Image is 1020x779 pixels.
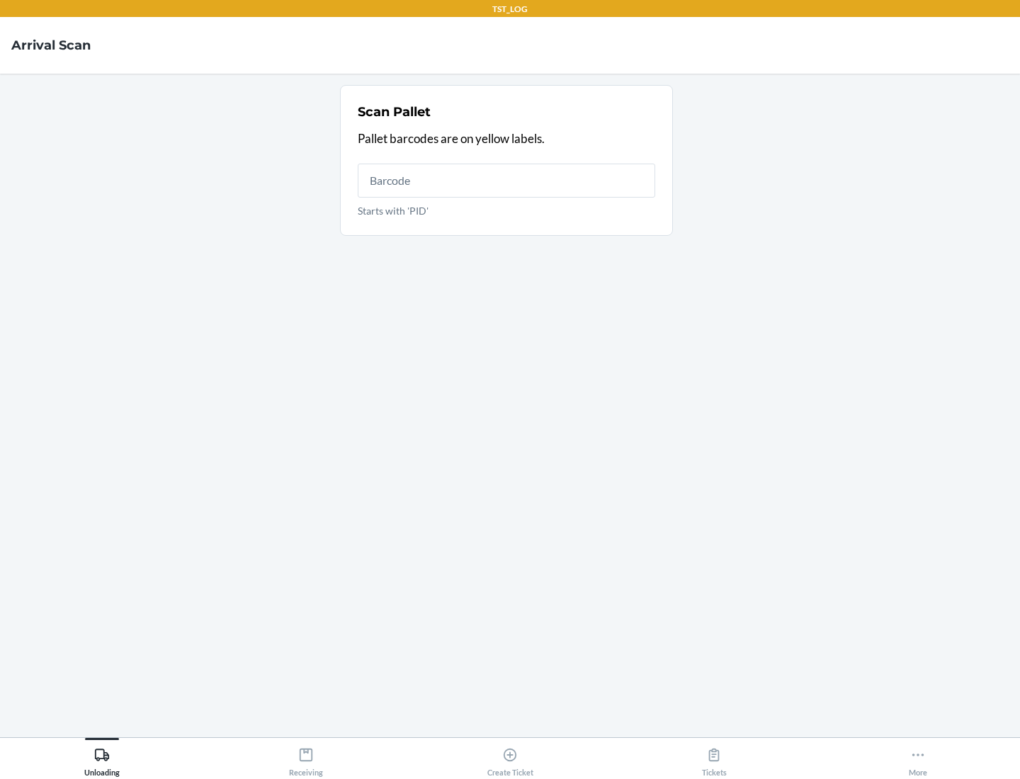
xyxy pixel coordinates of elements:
[612,738,816,777] button: Tickets
[84,741,120,777] div: Unloading
[816,738,1020,777] button: More
[358,130,655,148] p: Pallet barcodes are on yellow labels.
[358,203,655,218] p: Starts with 'PID'
[289,741,323,777] div: Receiving
[492,3,528,16] p: TST_LOG
[204,738,408,777] button: Receiving
[702,741,727,777] div: Tickets
[358,164,655,198] input: Starts with 'PID'
[909,741,927,777] div: More
[408,738,612,777] button: Create Ticket
[487,741,533,777] div: Create Ticket
[11,36,91,55] h4: Arrival Scan
[358,103,431,121] h2: Scan Pallet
